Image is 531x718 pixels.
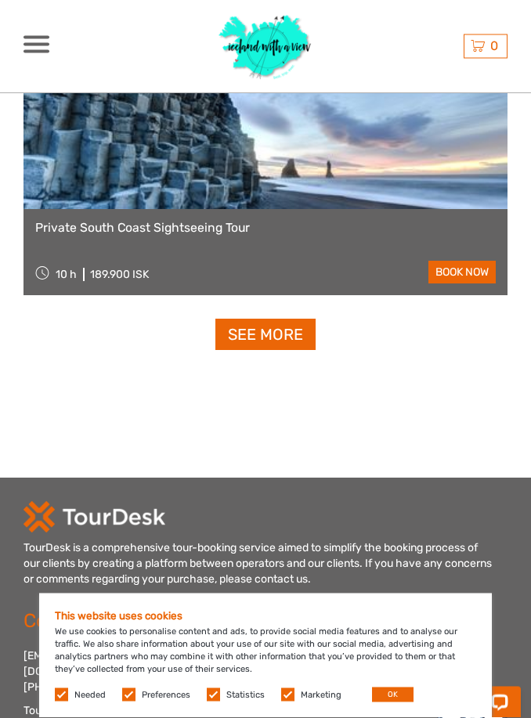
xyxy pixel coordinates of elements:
[142,689,190,702] label: Preferences
[23,541,493,588] div: TourDesk is a comprehensive tour-booking service aimed to simplify the booking process of our cli...
[74,689,106,702] label: Needed
[301,689,341,702] label: Marketing
[90,269,149,282] div: 189.900 ISK
[428,262,496,284] a: book now
[23,502,165,533] img: td-logo-white.png
[56,269,77,282] span: 10 h
[55,609,476,622] h5: This website uses cookies
[39,594,492,718] div: We use cookies to personalise content and ads, to provide social media features and to analyse ou...
[211,6,320,87] img: 1077-ca632067-b948-436b-9c7a-efe9894e108b_logo_big.jpg
[23,610,208,633] h2: Contact us
[35,222,496,236] a: Private South Coast Sightseeing Tour
[372,687,414,702] button: OK
[226,689,265,702] label: Statistics
[23,666,110,679] a: [DOMAIN_NAME]
[22,27,177,40] p: Chat now
[23,649,208,696] div: [EMAIL_ADDRESS][DOMAIN_NAME]
[23,681,120,695] a: [PHONE_NUMBER]
[180,24,199,43] button: Open LiveChat chat widget
[215,319,316,352] a: See more
[488,38,500,53] span: 0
